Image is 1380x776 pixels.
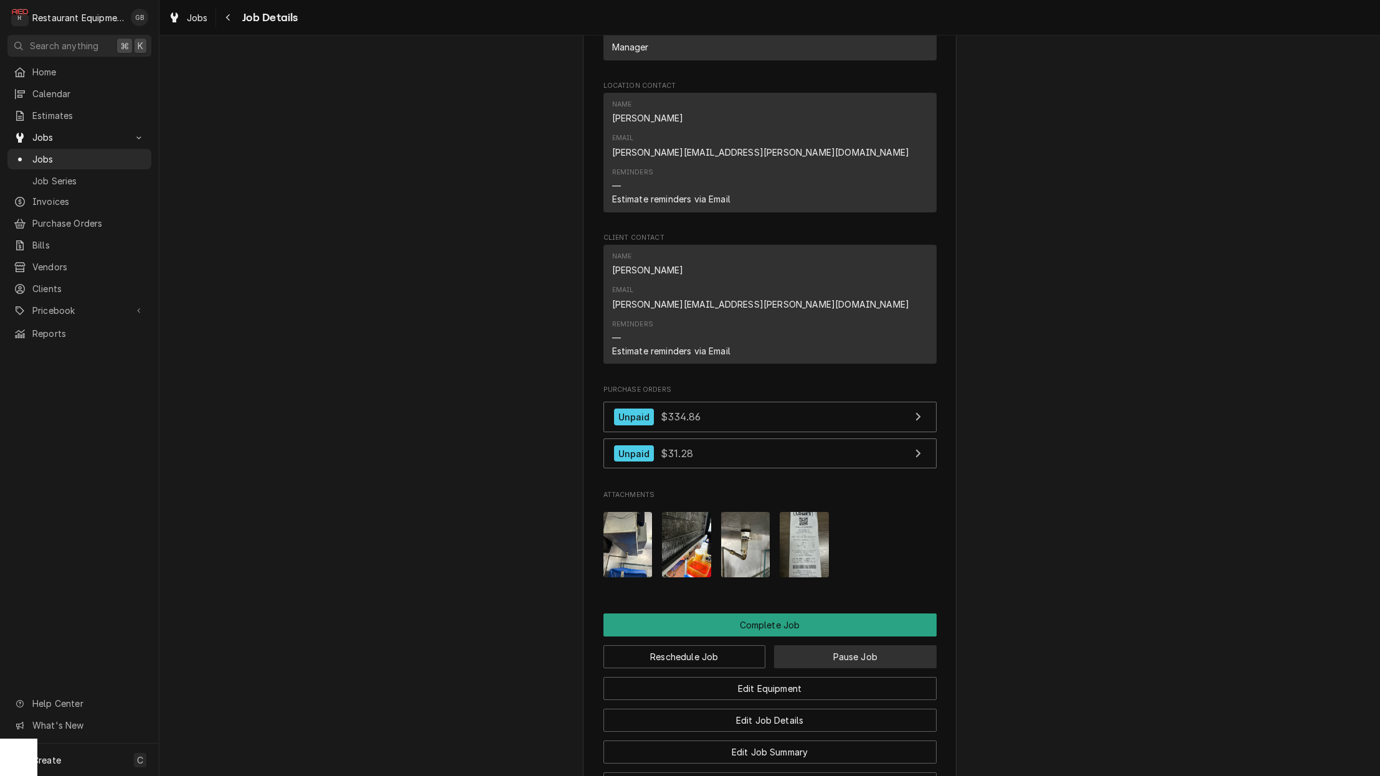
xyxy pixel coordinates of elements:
div: GB [131,9,148,26]
div: Button Group Row [603,613,937,636]
div: Restaurant Equipment Diagnostics [32,11,124,24]
a: Purchase Orders [7,213,151,234]
div: Purchase Orders [603,385,937,475]
div: Client Contact List [603,245,937,369]
a: View Purchase Order [603,438,937,469]
button: Reschedule Job [603,645,766,668]
div: — [612,331,621,344]
span: What's New [32,719,144,732]
span: Purchase Orders [32,217,145,230]
span: Estimates [32,109,145,122]
a: [PERSON_NAME][EMAIL_ADDRESS][PERSON_NAME][DOMAIN_NAME] [612,147,910,158]
button: Search anything⌘K [7,35,151,57]
img: flWN3HfKQRKdFRej2ZBz [603,512,653,577]
div: Job Contact List [603,22,937,65]
a: Go to Pricebook [7,300,151,321]
span: Attachments [603,502,937,587]
a: Clients [7,278,151,299]
div: [PERSON_NAME] [612,111,684,125]
div: Manager [612,40,649,54]
span: Calendar [32,87,145,100]
div: Reminders [612,168,653,177]
span: Reports [32,327,145,340]
a: Go to Help Center [7,693,151,714]
div: Reminders [612,319,730,357]
div: Contact [603,93,937,212]
span: Search anything [30,39,98,52]
div: Email [612,133,910,158]
div: — [612,179,621,192]
button: Edit Equipment [603,677,937,700]
div: Name [612,100,632,110]
a: View Purchase Order [603,402,937,432]
span: $334.86 [661,410,701,423]
span: Invoices [32,195,145,208]
div: Name [612,100,684,125]
button: Navigate back [219,7,239,27]
span: K [138,39,143,52]
span: Pricebook [32,304,126,317]
div: Estimate reminders via Email [612,192,730,206]
a: Go to What's New [7,715,151,736]
a: Bills [7,235,151,255]
a: Estimates [7,105,151,126]
a: Go to Jobs [7,127,151,148]
div: Button Group Row [603,636,937,668]
div: Name [612,252,632,262]
div: Job Contact [603,10,937,66]
div: Gary Beaver's Avatar [131,9,148,26]
div: [PERSON_NAME] [612,263,684,277]
div: Attachments [603,490,937,587]
div: Location Contact List [603,93,937,217]
span: ⌘ [120,39,129,52]
span: Help Center [32,697,144,710]
button: Pause Job [774,645,937,668]
span: Attachments [603,490,937,500]
a: [PERSON_NAME][EMAIL_ADDRESS][PERSON_NAME][DOMAIN_NAME] [612,299,910,310]
div: Contact [603,245,937,364]
div: Reminders [612,168,730,206]
div: Email [612,133,634,143]
div: Location Contact [603,81,937,217]
div: Button Group Row [603,700,937,732]
img: wB3ezeQ1StaAb1j4l4T6 [780,512,829,577]
img: itCFTgxLRfaZGy51G2Lg [721,512,770,577]
span: Jobs [187,11,208,24]
span: Create [32,755,61,765]
div: Unpaid [614,445,655,462]
a: Calendar [7,83,151,104]
span: Clients [32,282,145,295]
button: Edit Job Summary [603,741,937,764]
a: Jobs [163,7,213,28]
span: Job Details [239,9,298,26]
a: Jobs [7,149,151,169]
span: Purchase Orders [603,385,937,395]
div: Name [612,252,684,277]
span: Job Series [32,174,145,187]
button: Edit Job Details [603,709,937,732]
button: Complete Job [603,613,937,636]
div: Name [612,29,649,54]
div: Button Group Row [603,732,937,764]
div: Reminders [612,319,653,329]
a: Reports [7,323,151,344]
span: Bills [32,239,145,252]
div: Email [612,285,634,295]
a: Home [7,62,151,82]
span: Jobs [32,131,126,144]
span: Client Contact [603,233,937,243]
span: C [137,754,143,767]
a: Vendors [7,257,151,277]
div: Button Group Row [603,668,937,700]
a: Job Series [7,171,151,191]
div: Estimate reminders via Email [612,344,730,357]
span: Jobs [32,153,145,166]
div: Unpaid [614,409,655,425]
span: Home [32,65,145,78]
span: $31.28 [661,447,693,460]
span: Location Contact [603,81,937,91]
div: R [11,9,29,26]
div: Client Contact [603,233,937,369]
a: Invoices [7,191,151,212]
div: Email [612,285,910,310]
